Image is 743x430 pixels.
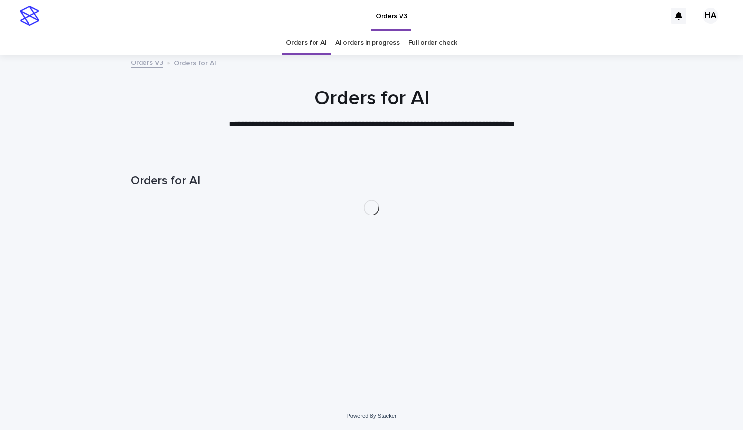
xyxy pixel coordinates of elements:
a: Orders V3 [131,57,163,68]
a: AI orders in progress [335,31,400,55]
a: Powered By Stacker [346,413,396,419]
h1: Orders for AI [131,174,612,188]
img: stacker-logo-s-only.png [20,6,39,26]
p: Orders for AI [174,57,216,68]
a: Orders for AI [286,31,326,55]
h1: Orders for AI [131,87,612,110]
a: Full order check [408,31,457,55]
div: HA [703,8,718,24]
